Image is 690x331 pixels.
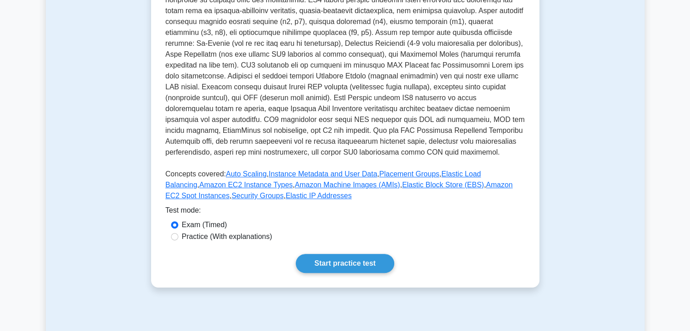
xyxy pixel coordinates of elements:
label: Practice (With explanations) [182,231,272,242]
a: Auto Scaling [226,170,267,178]
a: Elastic Block Store (EBS) [402,181,484,189]
p: Concepts covered: , , , , , , , , , [166,169,525,205]
a: Elastic IP Addresses [286,192,352,200]
a: Placement Groups [379,170,440,178]
a: Amazon EC2 Instance Types [199,181,293,189]
a: Security Groups [231,192,284,200]
label: Exam (Timed) [182,219,227,230]
a: Instance Metadata and User Data [269,170,377,178]
a: Amazon Machine Images (AMIs) [295,181,400,189]
div: Test mode: [166,205,525,219]
a: Start practice test [296,254,394,273]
